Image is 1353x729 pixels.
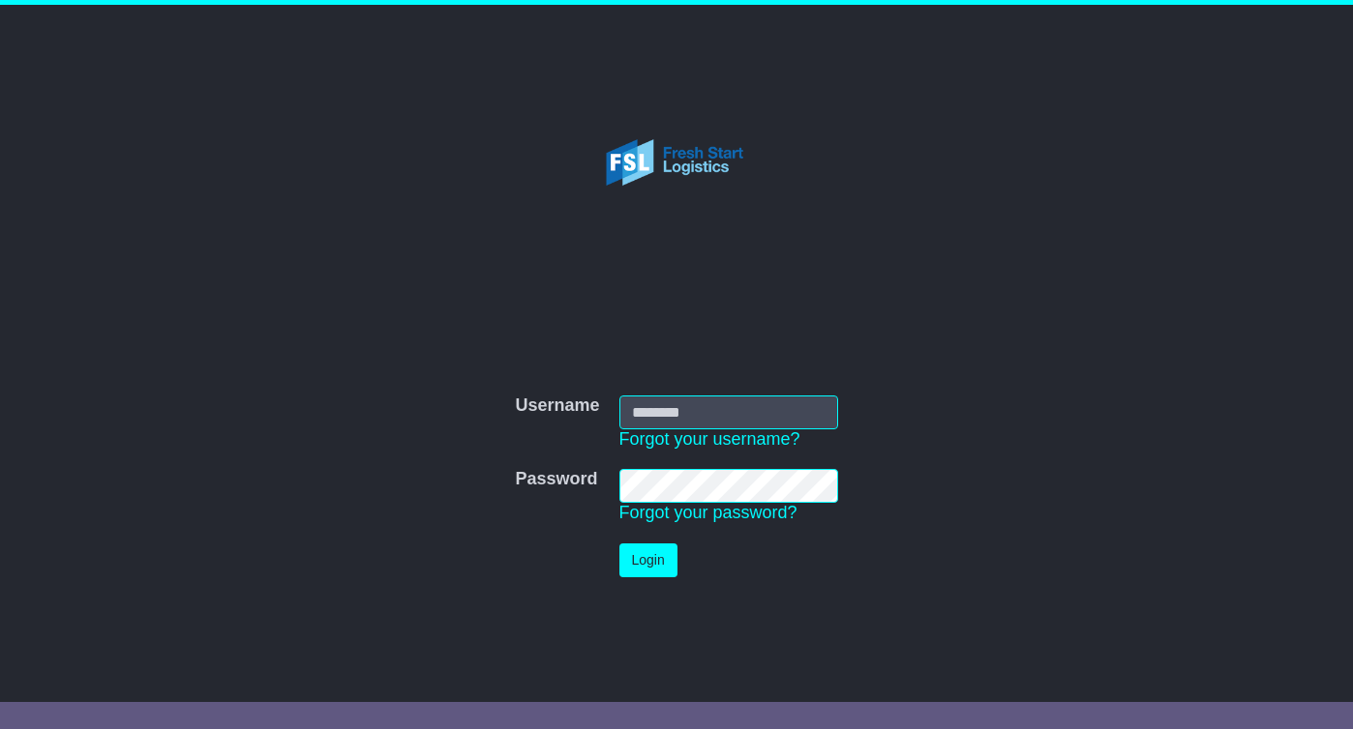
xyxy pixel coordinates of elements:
[515,469,597,490] label: Password
[619,429,800,449] a: Forgot your username?
[574,80,780,245] img: Fresh Start Logistics Pty Ltd
[619,543,677,577] button: Login
[619,503,797,522] a: Forgot your password?
[515,395,599,417] label: Username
